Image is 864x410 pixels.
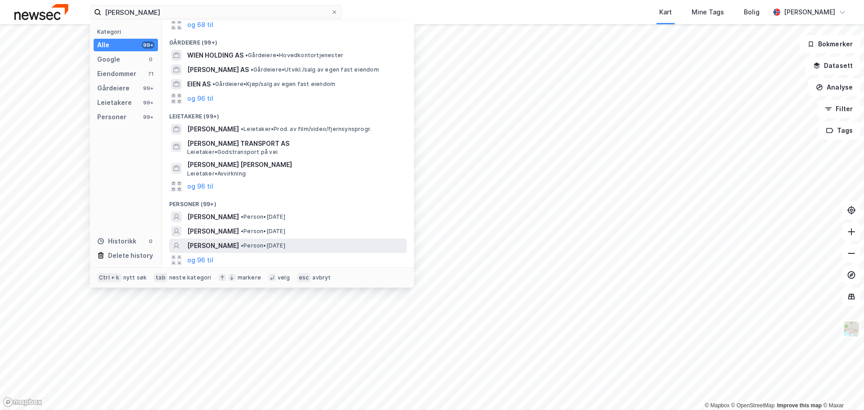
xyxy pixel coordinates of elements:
span: Gårdeiere • Hovedkontortjenester [245,52,343,59]
button: Filter [817,100,860,118]
button: og 96 til [187,93,213,104]
span: Person • [DATE] [241,228,285,235]
span: EIEN AS [187,79,211,90]
button: og 96 til [187,255,213,266]
img: Z [843,320,860,338]
a: Mapbox [705,402,729,409]
div: Delete history [108,250,153,261]
div: Leietakere (99+) [162,106,414,122]
span: Leietaker • Prod. av film/video/fjernsynsprogr. [241,126,371,133]
input: Søk på adresse, matrikkel, gårdeiere, leietakere eller personer [101,5,331,19]
button: Tags [819,122,860,140]
div: 99+ [142,113,154,121]
span: [PERSON_NAME] [187,124,239,135]
div: avbryt [312,274,331,281]
span: [PERSON_NAME] [187,240,239,251]
div: Ctrl + k [97,273,121,282]
img: newsec-logo.f6e21ccffca1b3a03d2d.png [14,4,68,20]
div: Eiendommer [97,68,136,79]
div: 0 [147,56,154,63]
button: og 96 til [187,181,213,192]
div: Personer [97,112,126,122]
div: tab [154,273,167,282]
div: Leietakere [97,97,132,108]
a: Improve this map [777,402,822,409]
span: • [241,213,243,220]
div: 0 [147,238,154,245]
div: Google [97,54,120,65]
span: [PERSON_NAME] TRANSPORT AS [187,138,403,149]
span: [PERSON_NAME] [187,212,239,222]
div: esc [297,273,311,282]
div: Mine Tags [692,7,724,18]
span: • [212,81,215,87]
div: Personer (99+) [162,194,414,210]
span: Person • [DATE] [241,242,285,249]
span: • [245,52,248,59]
span: Gårdeiere • Utvikl./salg av egen fast eiendom [251,66,379,73]
div: velg [278,274,290,281]
div: Bolig [744,7,760,18]
span: Leietaker • Godstransport på vei [187,149,278,156]
div: [PERSON_NAME] [784,7,835,18]
span: [PERSON_NAME] AS [187,64,249,75]
div: Gårdeiere (99+) [162,32,414,48]
div: 99+ [142,41,154,49]
div: Kart [659,7,672,18]
button: og 68 til [187,19,213,30]
span: Leietaker • Avvirkning [187,170,246,177]
span: • [241,228,243,234]
a: Mapbox homepage [3,397,42,407]
span: • [251,66,253,73]
div: neste kategori [169,274,211,281]
div: markere [238,274,261,281]
div: Kategori [97,28,158,35]
div: 99+ [142,99,154,106]
div: nytt søk [123,274,147,281]
div: 99+ [142,85,154,92]
button: Bokmerker [800,35,860,53]
button: Analyse [808,78,860,96]
div: 71 [147,70,154,77]
div: Historikk [97,236,136,247]
span: [PERSON_NAME] [PERSON_NAME] [187,159,403,170]
iframe: Chat Widget [819,367,864,410]
span: Gårdeiere • Kjøp/salg av egen fast eiendom [212,81,335,88]
div: Alle [97,40,109,50]
a: OpenStreetMap [731,402,775,409]
span: • [241,126,243,132]
span: Person • [DATE] [241,213,285,221]
div: Gårdeiere [97,83,130,94]
button: Datasett [805,57,860,75]
span: • [241,242,243,249]
span: [PERSON_NAME] [187,226,239,237]
span: WIEN HOLDING AS [187,50,243,61]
